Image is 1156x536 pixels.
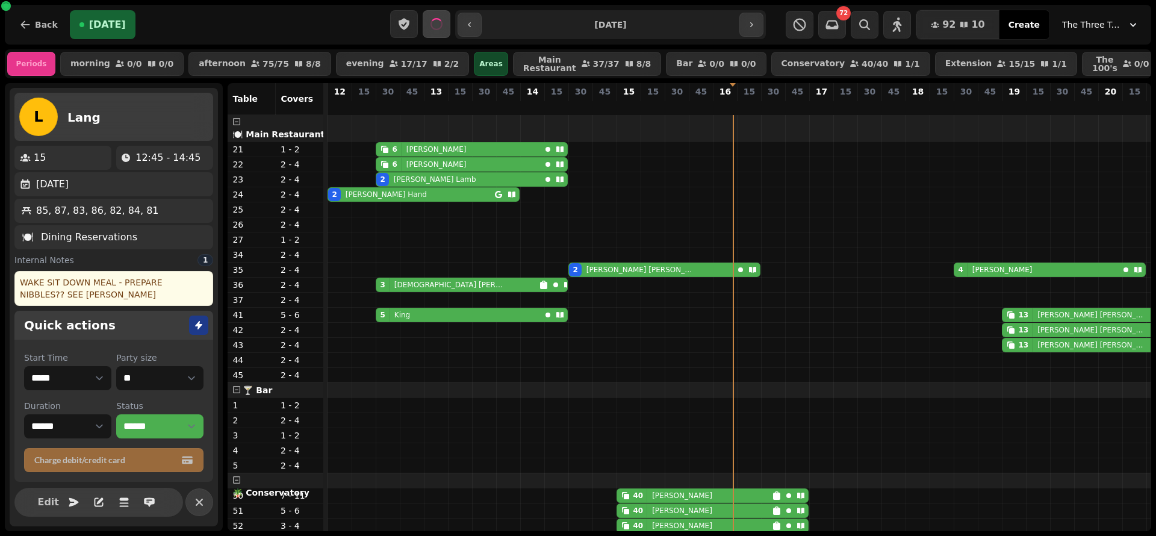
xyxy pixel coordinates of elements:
[676,59,692,69] p: Bar
[232,460,271,472] p: 5
[768,100,778,112] p: 0
[1037,325,1148,335] p: [PERSON_NAME] [PERSON_NAME]
[503,86,514,98] p: 45
[232,234,271,246] p: 27
[720,100,730,112] p: 0
[281,505,319,517] p: 5 - 6
[1018,340,1028,350] div: 13
[624,100,633,124] p: 40
[232,369,271,381] p: 45
[281,429,319,441] p: 1 - 2
[600,100,609,112] p: 0
[281,324,319,336] p: 2 - 4
[67,109,101,126] h2: Lang
[188,52,331,76] button: afternoon75/758/8
[382,86,394,98] p: 30
[380,310,385,320] div: 5
[972,265,1033,275] p: [PERSON_NAME]
[281,249,319,261] p: 2 - 4
[841,100,850,112] p: 0
[1033,100,1043,112] p: 0
[1037,340,1148,350] p: [PERSON_NAME] [PERSON_NAME]
[888,86,900,98] p: 45
[281,369,319,381] p: 2 - 4
[406,145,467,154] p: [PERSON_NAME]
[14,271,213,306] div: WAKE SIT DOWN MEAL - PREPARE NIBBLES?? SEE [PERSON_NAME]
[407,100,417,124] p: 15
[232,309,271,321] p: 41
[1134,60,1149,68] p: 0 / 0
[889,100,898,112] p: 0
[359,100,368,112] p: 0
[232,505,271,517] p: 51
[232,488,309,497] span: 🪴 Conservatory
[503,100,513,112] p: 0
[281,94,313,104] span: Covers
[281,520,319,532] p: 3 - 4
[455,100,465,112] p: 0
[709,60,724,68] p: 0 / 0
[945,59,992,69] p: Extension
[41,230,137,245] p: Dining Reservations
[1057,100,1067,112] p: 0
[281,339,319,351] p: 2 - 4
[232,324,271,336] p: 42
[792,100,802,112] p: 0
[1008,60,1035,68] p: 15 / 15
[523,55,576,72] p: Main Restaurant
[551,86,562,98] p: 15
[10,10,67,39] button: Back
[281,143,319,155] p: 1 - 2
[232,429,271,441] p: 3
[335,100,344,112] p: 2
[1092,55,1117,72] p: The 100's
[232,94,258,104] span: Table
[281,490,319,502] p: 7 - 11
[1081,100,1091,112] p: 0
[1062,19,1122,31] span: The Three Trees
[744,86,755,98] p: 15
[281,158,319,170] p: 2 - 4
[281,234,319,246] p: 1 - 2
[232,249,271,261] p: 34
[401,60,427,68] p: 17 / 17
[232,354,271,366] p: 44
[513,52,661,76] button: Main Restaurant37/378/8
[633,491,643,500] div: 40
[199,59,246,69] p: afternoon
[281,264,319,276] p: 2 - 4
[816,86,827,98] p: 17
[984,86,996,98] p: 45
[281,354,319,366] p: 2 - 4
[671,86,683,98] p: 30
[232,204,271,216] p: 25
[971,20,984,30] span: 10
[666,52,766,76] button: Bar0/00/0
[1057,86,1068,98] p: 30
[782,59,845,69] p: Conservatory
[281,279,319,291] p: 2 - 4
[34,151,46,165] p: 15
[599,86,611,98] p: 45
[232,173,271,185] p: 23
[916,10,999,39] button: 9210
[380,175,385,184] div: 2
[936,86,948,98] p: 15
[281,173,319,185] p: 2 - 4
[1055,14,1146,36] button: The Three Trees
[913,100,922,112] p: 0
[1130,100,1139,112] p: 0
[479,86,490,98] p: 30
[135,151,200,165] p: 12:45 - 14:45
[648,100,657,112] p: 0
[430,86,442,98] p: 13
[406,160,467,169] p: [PERSON_NAME]
[647,86,659,98] p: 15
[672,100,682,112] p: 0
[24,400,111,412] label: Duration
[232,490,271,502] p: 50
[960,86,972,98] p: 30
[281,414,319,426] p: 2 - 4
[768,86,779,98] p: 30
[89,20,126,30] span: [DATE]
